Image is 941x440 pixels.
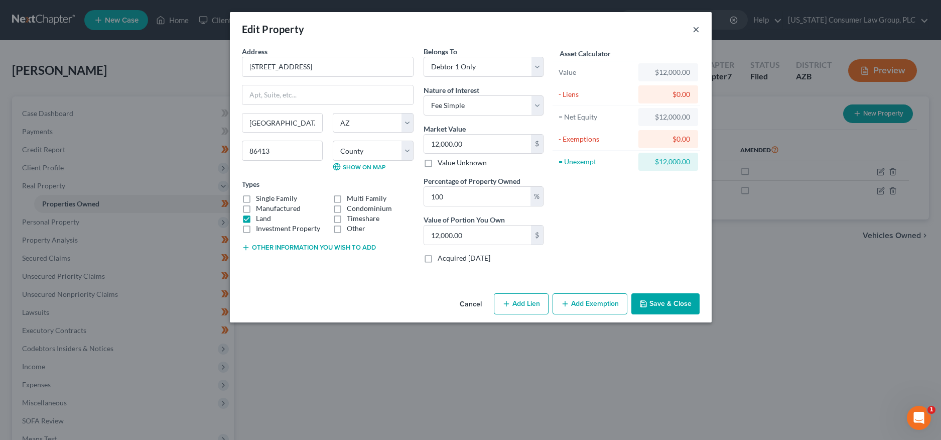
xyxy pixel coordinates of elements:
div: - Liens [559,89,634,99]
input: Enter address... [242,57,413,76]
label: Value of Portion You Own [424,214,505,225]
label: Value Unknown [438,158,487,168]
input: Enter zip... [242,141,323,161]
div: $12,000.00 [646,112,690,122]
input: 0.00 [424,226,531,245]
label: Investment Property [256,224,320,234]
div: = Unexempt [559,157,634,167]
div: = Net Equity [559,112,634,122]
div: $12,000.00 [646,67,690,77]
div: $ [531,226,543,245]
label: Asset Calculator [560,48,611,59]
button: Cancel [452,294,490,314]
label: Condominium [347,203,392,213]
div: Edit Property [242,22,305,36]
div: % [530,187,543,206]
span: Belongs To [424,47,457,56]
div: $12,000.00 [646,157,690,167]
input: 0.00 [424,135,531,154]
label: Market Value [424,124,466,134]
div: Value [559,67,634,77]
input: 0.00 [424,187,530,206]
div: $0.00 [646,134,690,144]
label: Other [347,224,365,234]
button: Add Lien [494,293,549,314]
div: - Exemptions [559,134,634,144]
label: Land [256,213,271,224]
label: Types [242,179,259,189]
label: Timeshare [347,213,379,224]
label: Nature of Interest [424,85,479,95]
iframe: Intercom live chat [907,406,931,430]
button: × [693,23,700,35]
a: Show on Map [333,163,385,171]
div: $ [531,135,543,154]
button: Save & Close [631,293,700,314]
label: Manufactured [256,203,301,213]
label: Acquired [DATE] [438,253,490,263]
label: Single Family [256,193,297,203]
button: Add Exemption [553,293,627,314]
input: Apt, Suite, etc... [242,85,413,104]
span: 1 [927,406,935,414]
div: $0.00 [646,89,690,99]
span: Address [242,47,267,56]
label: Multi Family [347,193,386,203]
label: Percentage of Property Owned [424,176,520,186]
button: Other information you wish to add [242,244,376,252]
input: Enter city... [242,114,322,133]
